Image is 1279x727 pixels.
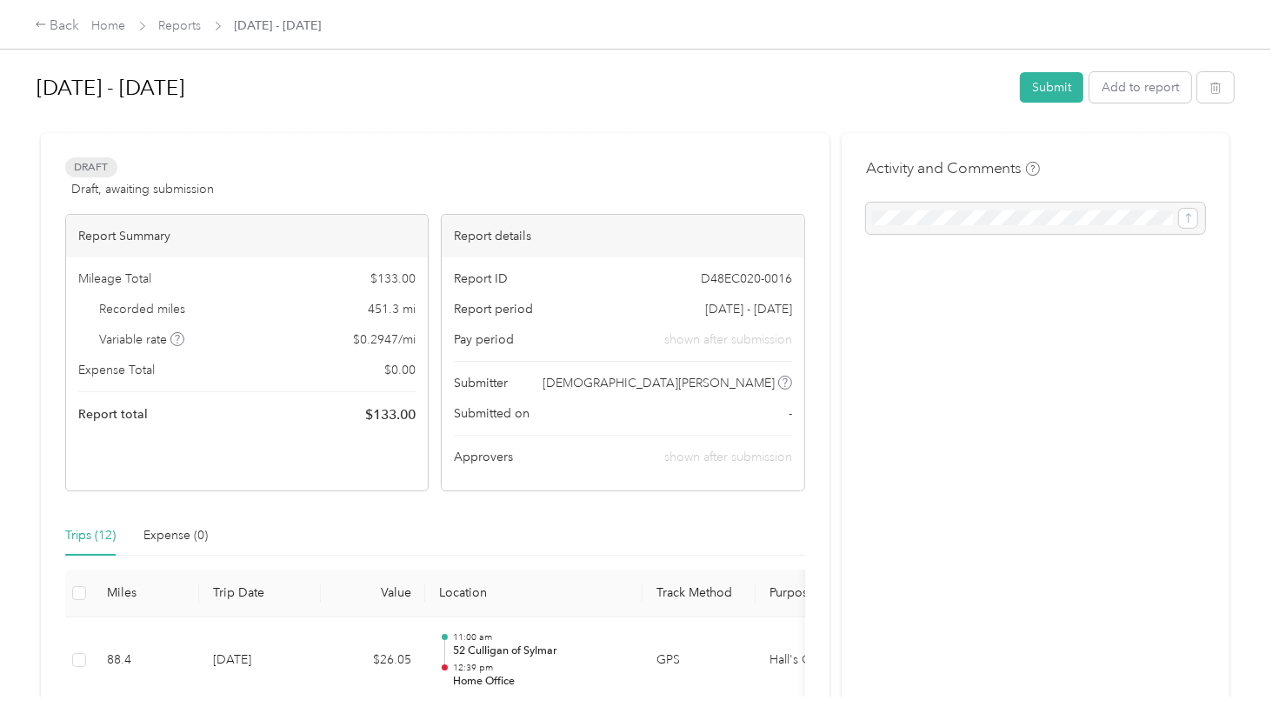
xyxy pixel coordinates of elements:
th: Purpose [756,570,886,617]
span: shown after submission [664,450,792,464]
p: 12:39 pm [453,662,629,674]
td: $26.05 [321,617,425,704]
span: Variable rate [100,330,185,349]
p: 52 Culligan of Sylmar [453,644,629,659]
span: Submitted on [454,404,530,423]
span: $ 133.00 [370,270,416,288]
span: - [789,404,792,423]
p: Home Office [453,674,629,690]
span: Draft, awaiting submission [71,180,214,198]
button: Submit [1020,72,1083,103]
span: Report period [454,300,533,318]
th: Value [321,570,425,617]
span: Report total [78,405,148,424]
h4: Activity and Comments [866,157,1040,179]
span: Pay period [454,330,514,349]
span: Submitter [454,374,508,392]
div: Trips (12) [65,526,116,545]
button: Add to report [1089,72,1191,103]
div: Expense (0) [143,526,208,545]
span: Draft [65,157,117,177]
span: $ 133.00 [365,404,416,425]
th: Trip Date [199,570,321,617]
span: shown after submission [664,330,792,349]
th: Location [425,570,643,617]
th: Track Method [643,570,756,617]
span: $ 0.00 [384,361,416,379]
span: Expense Total [78,361,155,379]
span: 451.3 mi [368,300,416,318]
span: [DATE] - [DATE] [705,300,792,318]
span: Approvers [454,448,513,466]
td: GPS [643,617,756,704]
p: 11:00 am [453,631,629,644]
span: Report ID [454,270,508,288]
div: Back [35,16,80,37]
td: 88.4 [93,617,199,704]
td: Hall's Culligan Water [756,617,886,704]
h1: Sep 1 - 30, 2025 [37,67,1008,109]
td: [DATE] [199,617,321,704]
a: Home [92,18,126,33]
div: Report Summary [66,215,428,257]
div: Report details [442,215,803,257]
span: Recorded miles [100,300,186,318]
th: Miles [93,570,199,617]
span: D48EC020-0016 [701,270,792,288]
a: Reports [159,18,202,33]
iframe: Everlance-gr Chat Button Frame [1182,630,1279,727]
span: [DATE] - [DATE] [235,17,322,35]
span: $ 0.2947 / mi [353,330,416,349]
span: Mileage Total [78,270,151,288]
span: [DEMOGRAPHIC_DATA][PERSON_NAME] [543,374,775,392]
